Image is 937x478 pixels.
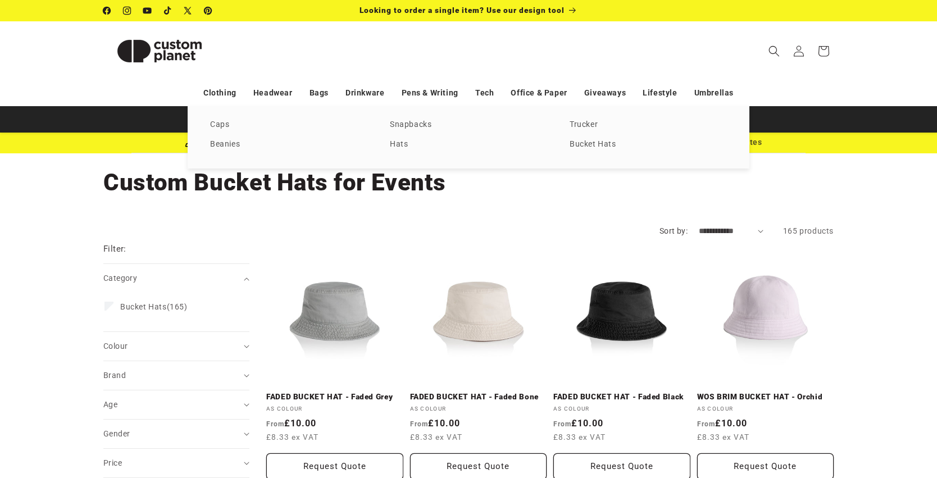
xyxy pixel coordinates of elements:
a: Hats [390,137,547,152]
a: Caps [210,117,367,133]
a: WOS BRIM BUCKET HAT - Orchid [697,392,834,402]
a: Trucker [570,117,727,133]
a: Beanies [210,137,367,152]
span: Bucket Hats [120,302,167,311]
summary: Search [762,39,786,63]
a: Umbrellas [694,83,734,103]
a: Office & Paper [511,83,567,103]
label: Sort by: [659,226,688,235]
a: Snapbacks [390,117,547,133]
a: Custom Planet [99,21,220,80]
span: Colour [103,342,128,350]
img: Custom Planet [103,26,216,76]
span: 165 products [783,226,834,235]
a: Bucket Hats [570,137,727,152]
a: Headwear [253,83,293,103]
summary: Gender (0 selected) [103,420,249,448]
summary: Age (0 selected) [103,390,249,419]
h2: Filter: [103,243,126,256]
span: (165) [120,302,188,312]
summary: Brand (0 selected) [103,361,249,390]
span: Brand [103,371,126,380]
iframe: Chat Widget [744,357,937,478]
summary: Price [103,449,249,477]
a: FADED BUCKET HAT - Faded Grey [266,392,403,402]
a: Clothing [203,83,236,103]
h1: Custom Bucket Hats for Events [103,167,834,198]
span: Category [103,274,137,283]
a: Giveaways [584,83,626,103]
a: Bags [310,83,329,103]
a: FADED BUCKET HAT - Faded Bone [410,392,547,402]
a: Tech [475,83,494,103]
a: Pens & Writing [402,83,458,103]
span: Looking to order a single item? Use our design tool [360,6,565,15]
a: Lifestyle [643,83,677,103]
span: Age [103,400,117,409]
summary: Colour (0 selected) [103,332,249,361]
span: Gender [103,429,130,438]
summary: Category (0 selected) [103,264,249,293]
a: Drinkware [345,83,384,103]
span: Price [103,458,122,467]
a: FADED BUCKET HAT - Faded Black [553,392,690,402]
